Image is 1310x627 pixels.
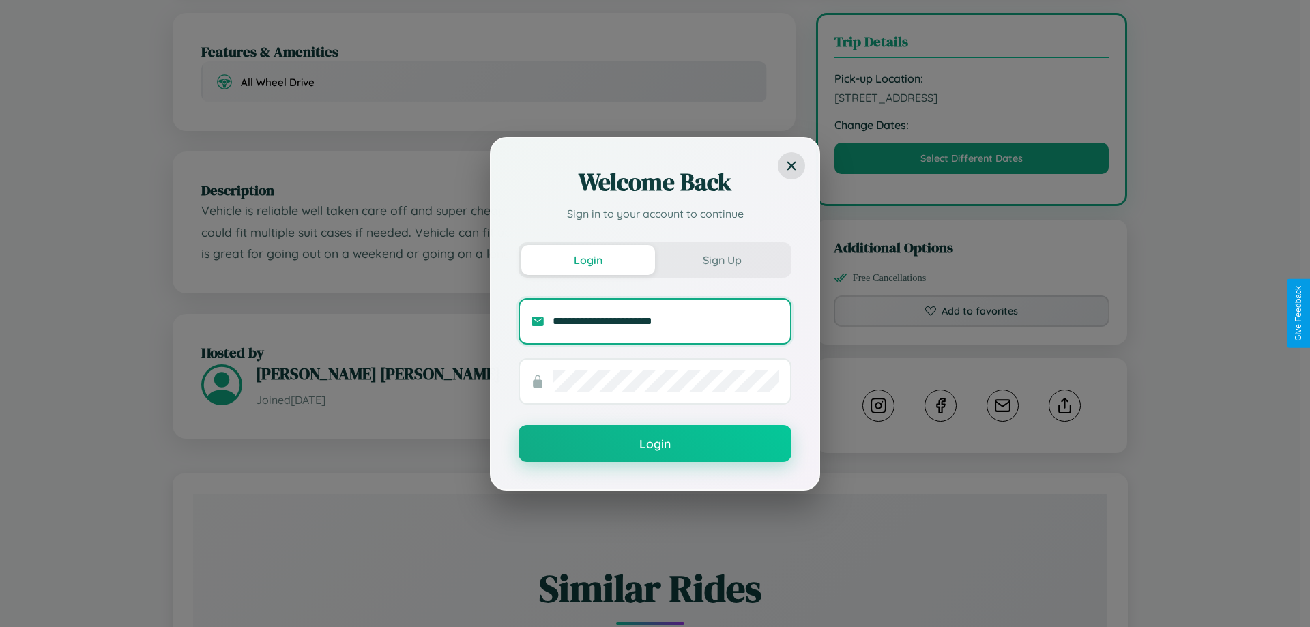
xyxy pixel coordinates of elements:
[519,166,791,199] h2: Welcome Back
[521,245,655,275] button: Login
[519,205,791,222] p: Sign in to your account to continue
[655,245,789,275] button: Sign Up
[519,425,791,462] button: Login
[1294,286,1303,341] div: Give Feedback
